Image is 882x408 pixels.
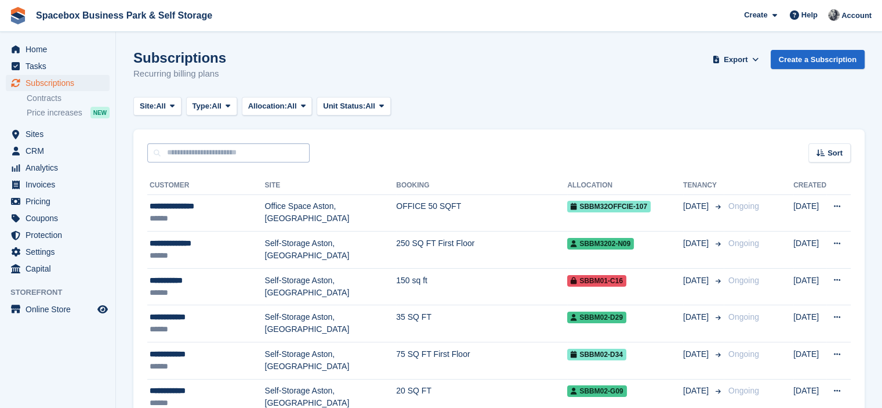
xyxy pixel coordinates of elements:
a: menu [6,261,110,277]
span: [DATE] [683,275,711,287]
span: Settings [26,244,95,260]
td: OFFICE 50 SQFT [396,194,567,232]
td: 150 sq ft [396,268,567,305]
a: Spacebox Business Park & Self Storage [31,6,217,25]
a: Preview store [96,302,110,316]
img: stora-icon-8386f47178a22dfd0bd8f6a31ec36ba5ce8667c1dd55bd0f319d3a0aa187defe.svg [9,7,27,24]
span: SBBM02-D34 [567,349,626,360]
a: menu [6,210,110,226]
span: Tasks [26,58,95,74]
span: [DATE] [683,348,711,360]
span: Capital [26,261,95,277]
span: Sites [26,126,95,142]
span: All [212,100,222,112]
span: Online Store [26,301,95,317]
span: Ongoing [728,312,759,322]
a: menu [6,193,110,210]
a: menu [6,143,110,159]
span: Pricing [26,193,95,210]
span: Price increases [27,107,82,118]
span: [DATE] [683,311,711,323]
td: Self-Storage Aston, [GEOGRAPHIC_DATA] [265,268,397,305]
a: Price increases NEW [27,106,110,119]
span: All [156,100,166,112]
button: Site: All [133,97,182,116]
td: 250 SQ FT First Floor [396,232,567,269]
a: menu [6,126,110,142]
h1: Subscriptions [133,50,226,66]
td: [DATE] [793,268,826,305]
td: Self-Storage Aston, [GEOGRAPHIC_DATA] [265,232,397,269]
th: Tenancy [683,176,724,195]
p: Recurring billing plans [133,67,226,81]
td: Self-Storage Aston, [GEOGRAPHIC_DATA] [265,342,397,380]
span: CRM [26,143,95,159]
span: SBBM3202-N09 [567,238,634,250]
span: Ongoing [728,201,759,211]
a: menu [6,301,110,317]
span: Account [841,10,872,21]
span: Site: [140,100,156,112]
a: Contracts [27,93,110,104]
a: menu [6,75,110,91]
a: menu [6,176,110,193]
th: Created [793,176,826,195]
td: Self-Storage Aston, [GEOGRAPHIC_DATA] [265,305,397,342]
span: Ongoing [728,386,759,395]
a: menu [6,160,110,176]
div: NEW [90,107,110,118]
th: Site [265,176,397,195]
td: [DATE] [793,305,826,342]
span: [DATE] [683,200,711,212]
span: SBBM01-C16 [567,275,626,287]
span: Ongoing [728,349,759,359]
span: Unit Status: [323,100,365,112]
span: Analytics [26,160,95,176]
span: Ongoing [728,276,759,285]
span: Allocation: [248,100,287,112]
a: menu [6,244,110,260]
span: Protection [26,227,95,243]
span: [DATE] [683,385,711,397]
button: Unit Status: All [317,97,390,116]
span: Sort [827,147,843,159]
span: SBBM02-D29 [567,312,626,323]
span: Storefront [10,287,115,298]
span: [DATE] [683,237,711,250]
span: Subscriptions [26,75,95,91]
span: Coupons [26,210,95,226]
th: Customer [147,176,265,195]
span: Home [26,41,95,57]
td: 35 SQ FT [396,305,567,342]
th: Booking [396,176,567,195]
span: Export [724,54,747,66]
span: SBBM32OFFCIE-107 [567,201,651,212]
td: 75 SQ FT First Floor [396,342,567,380]
a: menu [6,58,110,74]
a: menu [6,41,110,57]
span: Type: [193,100,212,112]
span: SBBM02-G09 [567,385,626,397]
span: Help [801,9,818,21]
td: Office Space Aston, [GEOGRAPHIC_DATA] [265,194,397,232]
a: Create a Subscription [771,50,865,69]
a: menu [6,227,110,243]
button: Type: All [186,97,237,116]
button: Allocation: All [242,97,313,116]
span: Invoices [26,176,95,193]
img: SUDIPTA VIRMANI [828,9,840,21]
td: [DATE] [793,232,826,269]
button: Export [710,50,761,69]
span: Ongoing [728,239,759,248]
td: [DATE] [793,342,826,380]
th: Allocation [567,176,683,195]
span: All [365,100,375,112]
span: All [287,100,297,112]
td: [DATE] [793,194,826,232]
span: Create [744,9,767,21]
